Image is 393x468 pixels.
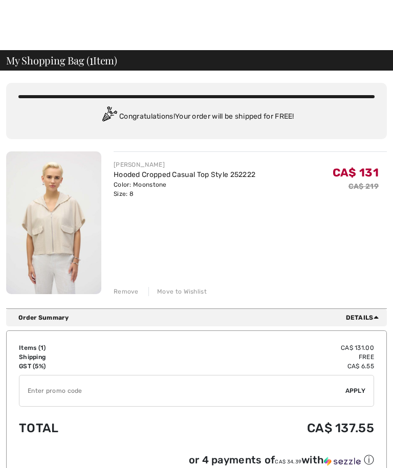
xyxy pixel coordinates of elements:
td: CA$ 6.55 [151,362,374,371]
input: Promo code [19,375,345,406]
td: Total [19,411,151,445]
div: Move to Wishlist [148,287,207,296]
div: Congratulations! Your order will be shipped for FREE! [18,106,375,127]
span: CA$ 34.39 [275,459,301,465]
div: Order Summary [18,313,383,322]
span: 1 [40,344,43,351]
td: Free [151,352,374,362]
div: Remove [114,287,139,296]
div: or 4 payments of with [189,453,374,467]
span: CA$ 131 [333,166,379,180]
span: Apply [345,386,366,395]
img: Hooded Cropped Casual Top Style 252222 [6,151,101,294]
td: CA$ 137.55 [151,411,374,445]
a: Hooded Cropped Casual Top Style 252222 [114,170,255,179]
div: Color: Moonstone Size: 8 [114,180,255,198]
td: CA$ 131.00 [151,343,374,352]
span: 1 [90,53,93,66]
img: Sezzle [324,457,361,466]
span: Details [346,313,383,322]
td: Shipping [19,352,151,362]
span: My Shopping Bag ( Item) [6,55,117,65]
td: Items ( ) [19,343,151,352]
s: CA$ 219 [348,182,379,191]
img: Congratulation2.svg [99,106,119,127]
div: [PERSON_NAME] [114,160,255,169]
td: GST (5%) [19,362,151,371]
